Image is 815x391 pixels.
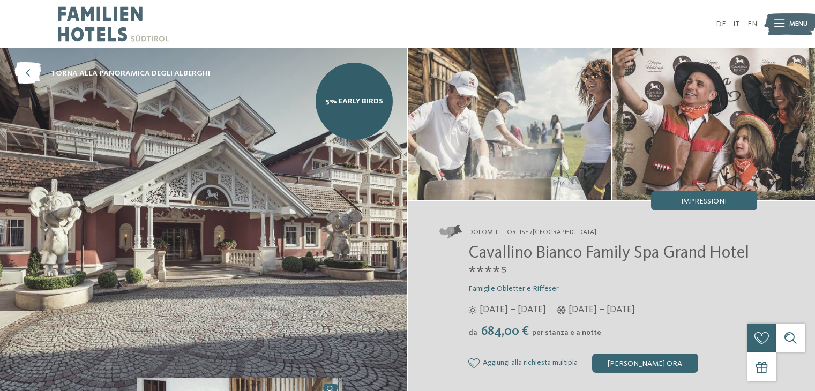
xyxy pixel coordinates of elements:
span: per stanza e a notte [532,329,601,336]
a: 5% Early Birds [316,63,393,140]
span: [DATE] – [DATE] [569,303,635,317]
span: Menu [789,19,807,29]
a: torna alla panoramica degli alberghi [14,63,210,85]
span: 684,00 € [478,325,531,338]
i: Orari d'apertura inverno [556,306,566,314]
a: EN [747,20,757,28]
span: Impressioni [681,198,727,205]
span: da [468,329,477,336]
span: [DATE] – [DATE] [480,303,546,317]
span: 5% Early Birds [326,96,383,107]
span: Dolomiti – Ortisei/[GEOGRAPHIC_DATA] [468,228,596,237]
a: DE [716,20,726,28]
span: Famiglie Obletter e Riffeser [468,285,559,292]
span: Cavallino Bianco Family Spa Grand Hotel ****ˢ [468,245,749,282]
span: Aggiungi alla richiesta multipla [483,359,578,367]
i: Orari d'apertura estate [468,306,477,314]
img: Nel family hotel a Ortisei i vostri desideri diventeranno realtà [612,48,815,200]
span: torna alla panoramica degli alberghi [51,68,210,79]
a: IT [733,20,740,28]
div: [PERSON_NAME] ora [592,354,698,373]
img: Nel family hotel a Ortisei i vostri desideri diventeranno realtà [408,48,611,200]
